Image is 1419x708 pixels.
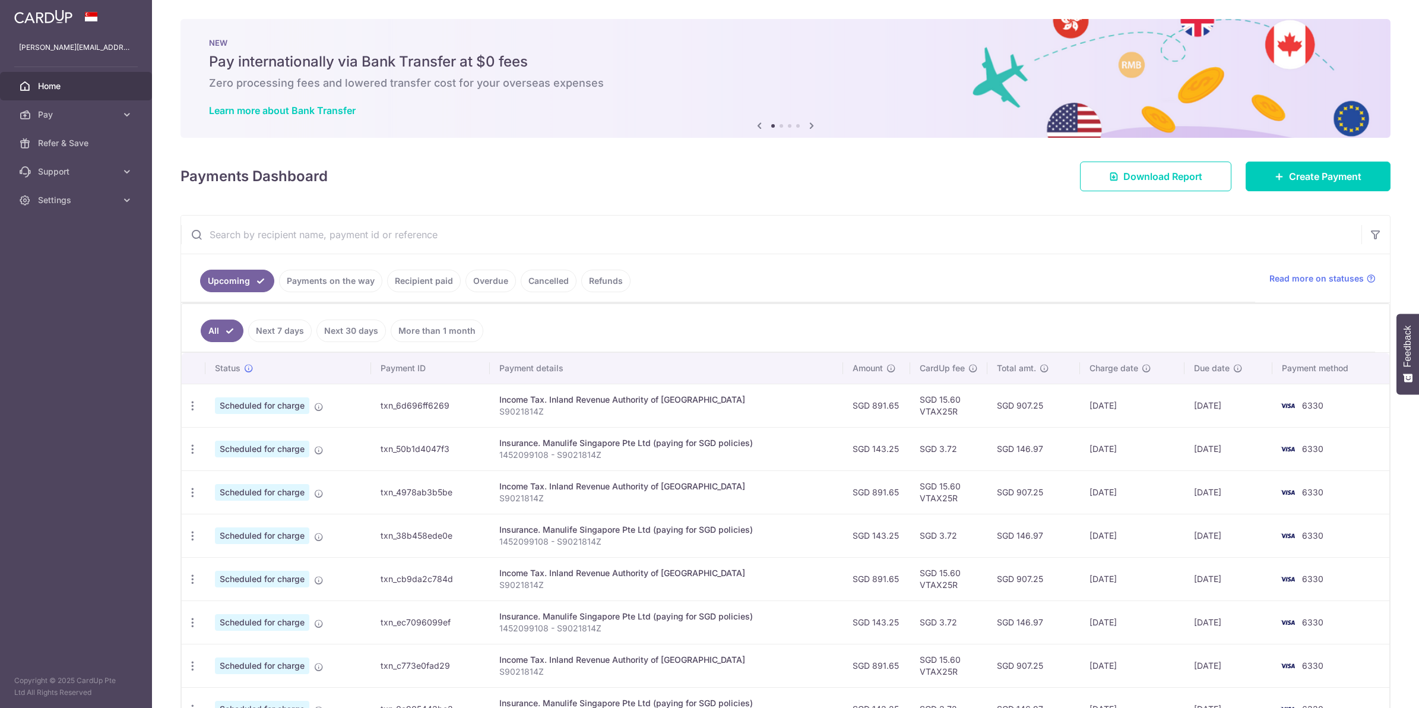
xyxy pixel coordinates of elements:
td: [DATE] [1080,427,1184,470]
span: Scheduled for charge [215,571,309,587]
img: Bank Card [1276,442,1300,456]
p: [PERSON_NAME][EMAIL_ADDRESS][PERSON_NAME][DOMAIN_NAME] [19,42,133,53]
span: 6330 [1302,400,1323,410]
div: Income Tax. Inland Revenue Authority of [GEOGRAPHIC_DATA] [499,567,834,579]
td: SGD 891.65 [843,557,910,600]
td: txn_4978ab3b5be [371,470,490,514]
span: Pay [38,109,116,121]
span: 6330 [1302,444,1323,454]
td: [DATE] [1184,557,1272,600]
th: Payment ID [371,353,490,384]
td: txn_ec7096099ef [371,600,490,644]
span: Amount [853,362,883,374]
p: S9021814Z [499,406,834,418]
div: Insurance. Manulife Singapore Pte Ltd (paying for SGD policies) [499,611,834,622]
td: SGD 891.65 [843,470,910,514]
span: Feedback [1402,325,1413,367]
td: txn_c773e0fad29 [371,644,490,687]
td: SGD 907.25 [987,644,1080,687]
td: [DATE] [1184,384,1272,427]
img: CardUp [14,10,72,24]
td: SGD 146.97 [987,427,1080,470]
button: Feedback - Show survey [1396,314,1419,394]
td: SGD 907.25 [987,470,1080,514]
a: Recipient paid [387,270,461,292]
span: Settings [38,194,116,206]
span: Due date [1194,362,1230,374]
a: More than 1 month [391,320,483,342]
td: [DATE] [1080,514,1184,557]
th: Payment details [490,353,843,384]
a: Cancelled [521,270,577,292]
img: Bank Card [1276,659,1300,673]
td: SGD 891.65 [843,644,910,687]
input: Search by recipient name, payment id or reference [181,216,1361,254]
span: Scheduled for charge [215,484,309,501]
p: S9021814Z [499,579,834,591]
td: SGD 907.25 [987,557,1080,600]
td: [DATE] [1080,557,1184,600]
td: SGD 907.25 [987,384,1080,427]
span: 6330 [1302,660,1323,671]
td: SGD 143.25 [843,514,910,557]
div: Insurance. Manulife Singapore Pte Ltd (paying for SGD policies) [499,437,834,449]
span: 6330 [1302,574,1323,584]
td: SGD 15.60 VTAX25R [910,557,987,600]
img: Bank Card [1276,485,1300,500]
span: Status [215,362,240,374]
a: Create Payment [1246,162,1391,191]
td: SGD 143.25 [843,427,910,470]
span: Scheduled for charge [215,658,309,674]
span: Read more on statuses [1269,273,1364,285]
span: Scheduled for charge [215,397,309,414]
div: Income Tax. Inland Revenue Authority of [GEOGRAPHIC_DATA] [499,481,834,492]
a: Learn more about Bank Transfer [209,105,356,116]
td: txn_cb9da2c784d [371,557,490,600]
td: [DATE] [1184,514,1272,557]
td: SGD 146.97 [987,514,1080,557]
p: 1452099108 - S9021814Z [499,536,834,548]
span: Download Report [1123,169,1202,184]
img: Bank Card [1276,399,1300,413]
td: txn_50b1d4047f3 [371,427,490,470]
span: Scheduled for charge [215,614,309,631]
img: Bank transfer banner [180,19,1391,138]
p: NEW [209,38,1362,48]
td: [DATE] [1080,470,1184,514]
img: Bank Card [1276,615,1300,630]
a: Refunds [581,270,631,292]
td: txn_6d696ff6269 [371,384,490,427]
span: 6330 [1302,487,1323,497]
td: SGD 3.72 [910,514,987,557]
span: Support [38,166,116,178]
h6: Zero processing fees and lowered transfer cost for your overseas expenses [209,76,1362,90]
td: SGD 15.60 VTAX25R [910,384,987,427]
a: Payments on the way [279,270,382,292]
span: Scheduled for charge [215,527,309,544]
td: SGD 891.65 [843,384,910,427]
a: Overdue [465,270,516,292]
img: Bank Card [1276,529,1300,543]
div: Income Tax. Inland Revenue Authority of [GEOGRAPHIC_DATA] [499,394,834,406]
a: Upcoming [200,270,274,292]
a: Download Report [1080,162,1231,191]
td: [DATE] [1184,427,1272,470]
span: CardUp fee [920,362,965,374]
th: Payment method [1272,353,1389,384]
span: Create Payment [1289,169,1361,184]
span: 6330 [1302,617,1323,627]
div: Insurance. Manulife Singapore Pte Ltd (paying for SGD policies) [499,524,834,536]
td: [DATE] [1184,470,1272,514]
h5: Pay internationally via Bank Transfer at $0 fees [209,52,1362,71]
td: [DATE] [1080,644,1184,687]
a: Next 30 days [316,320,386,342]
td: SGD 143.25 [843,600,910,644]
span: Refer & Save [38,137,116,149]
td: SGD 3.72 [910,427,987,470]
span: Charge date [1089,362,1138,374]
a: All [201,320,243,342]
td: [DATE] [1184,644,1272,687]
td: [DATE] [1080,384,1184,427]
span: 6330 [1302,530,1323,541]
p: 1452099108 - S9021814Z [499,449,834,461]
